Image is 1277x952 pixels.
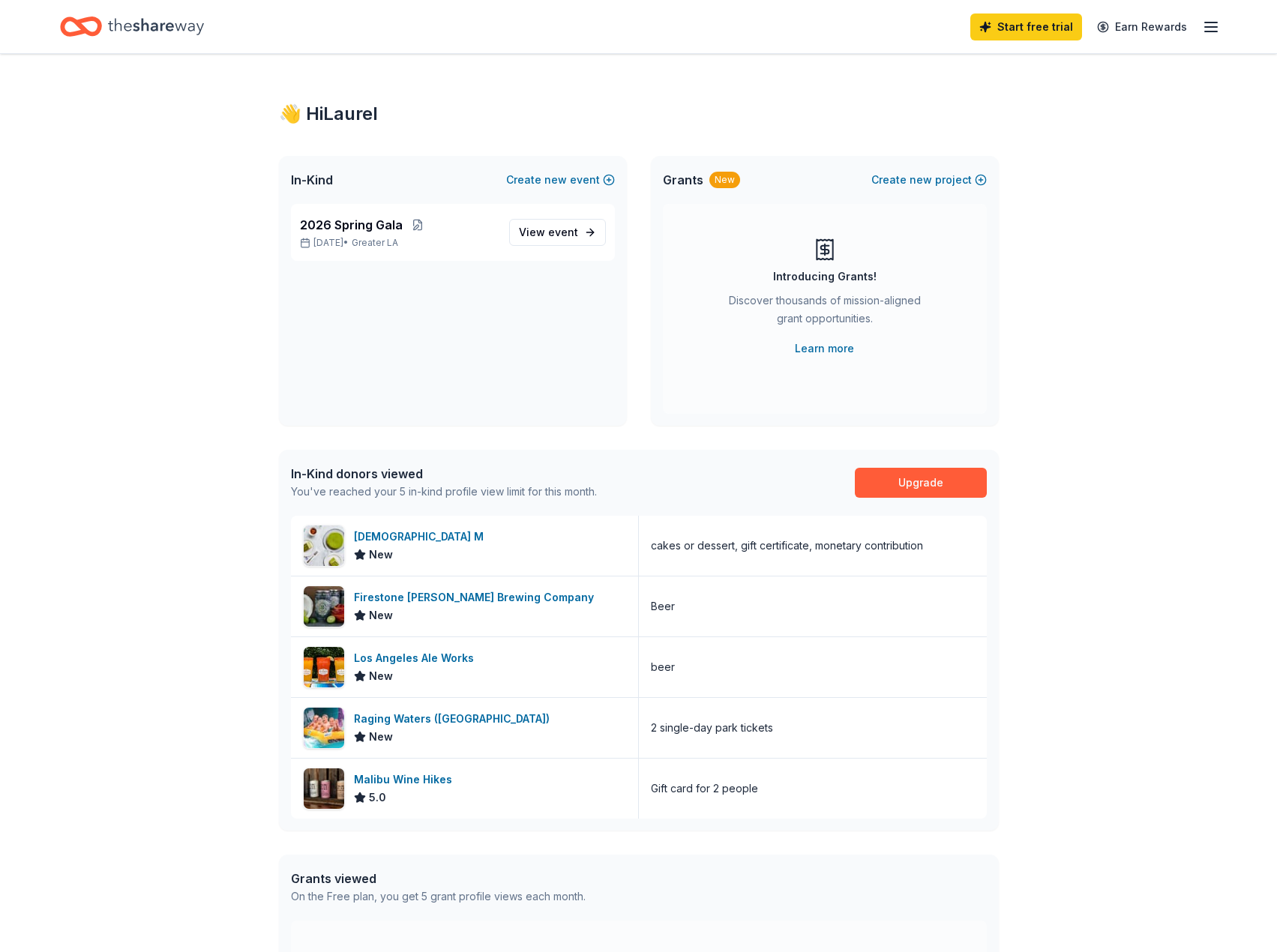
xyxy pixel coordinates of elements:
div: In-Kind donors viewed [291,465,597,483]
a: Earn Rewards [1088,13,1196,40]
span: Grants [663,171,703,189]
div: Discover thousands of mission-aligned grant opportunities. [723,292,927,334]
a: Upgrade [855,468,987,498]
span: 5.0 [369,789,386,807]
div: You've reached your 5 in-kind profile view limit for this month. [291,483,597,501]
div: Beer [651,597,675,615]
button: Createnewproject [871,171,987,189]
div: beer [651,658,675,676]
span: event [548,226,578,238]
span: 2026 Spring Gala [300,216,403,234]
div: 👋 Hi Laurel [279,102,999,126]
span: new [910,171,932,189]
span: View [519,223,578,241]
div: Malibu Wine Hikes [354,771,458,789]
img: Image for Los Angeles Ale Works [304,647,344,687]
div: Introducing Grants! [773,268,877,286]
div: [DEMOGRAPHIC_DATA] M [354,528,490,546]
div: New [709,172,740,188]
div: Grants viewed [291,870,586,888]
span: New [369,728,393,746]
a: Learn more [795,340,854,358]
span: New [369,546,393,564]
span: Greater LA [352,237,398,249]
div: 2 single-day park tickets [651,719,773,737]
div: On the Free plan, you get 5 grant profile views each month. [291,888,586,906]
div: Raging Waters ([GEOGRAPHIC_DATA]) [354,710,556,728]
a: Start free trial [970,13,1082,40]
img: Image for Raging Waters (Los Angeles) [304,708,344,748]
div: Los Angeles Ale Works [354,649,480,667]
span: new [544,171,567,189]
img: Image for Malibu Wine Hikes [304,768,344,809]
button: Createnewevent [506,171,615,189]
div: Firestone [PERSON_NAME] Brewing Company [354,588,600,606]
img: Image for Firestone Walker Brewing Company [304,586,344,627]
a: Home [60,9,204,44]
span: New [369,606,393,624]
a: View event [509,219,606,246]
p: [DATE] • [300,237,497,249]
div: Gift card for 2 people [651,780,758,798]
div: cakes or dessert, gift certificate, monetary contribution [651,537,923,555]
img: Image for Lady M [304,525,344,566]
span: New [369,667,393,685]
span: In-Kind [291,171,333,189]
